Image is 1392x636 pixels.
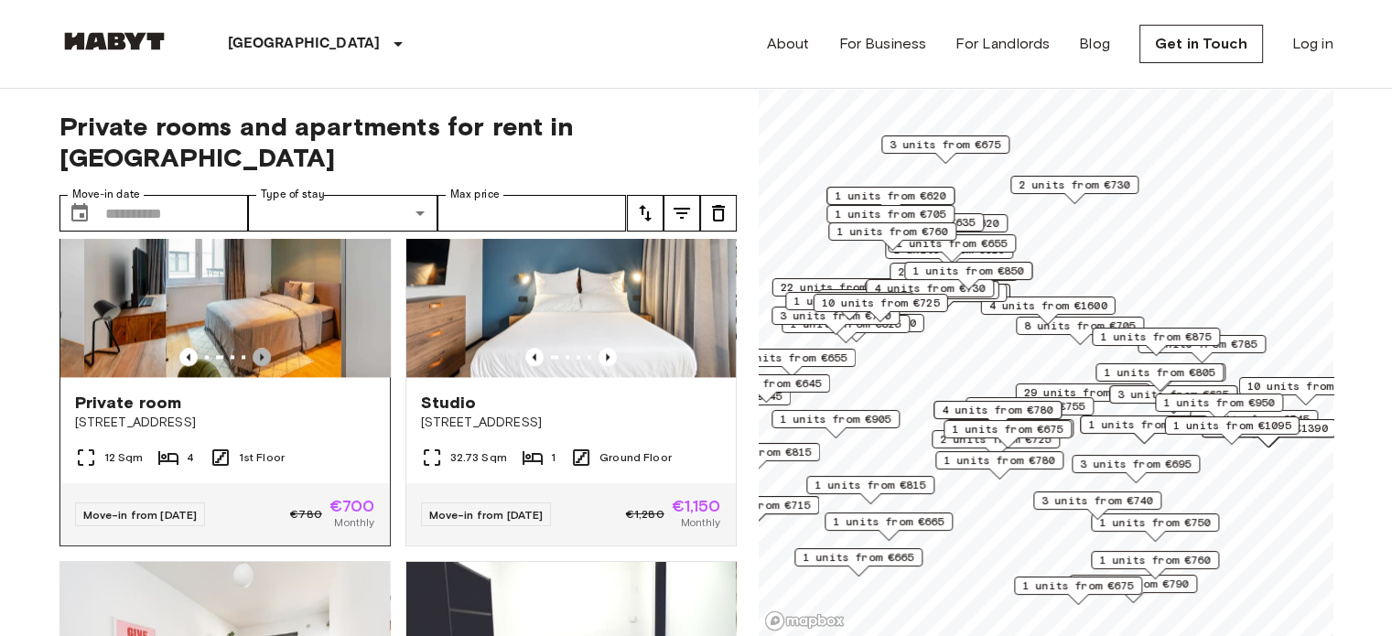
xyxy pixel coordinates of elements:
span: 1 units from €895 [793,293,905,309]
span: 1 units from €750 [1099,514,1211,531]
span: €700 [329,498,375,514]
span: 1 units from €850 [912,263,1024,279]
div: Map marker [1015,383,1149,412]
span: 1 units from €905 [780,411,891,427]
span: 3 units from €790 [780,307,891,324]
span: 1 units from €685 [1088,416,1200,433]
div: Map marker [828,222,956,251]
span: [STREET_ADDRESS] [421,414,721,432]
a: Log in [1292,33,1333,55]
img: Habyt [59,32,169,50]
span: 1 units from €780 [944,452,1055,469]
span: 1 units from €645 [710,375,822,392]
span: 29 units from €720 [1023,384,1141,401]
span: 3 units from €695 [1080,456,1192,472]
span: 1 units from €815 [815,477,926,493]
span: 3 units from €675 [890,136,1001,153]
button: tune [664,195,700,232]
div: Map marker [935,451,1063,480]
span: Private rooms and apartments for rent in [GEOGRAPHIC_DATA] [59,111,737,173]
span: Private room [75,392,182,414]
span: 10 units from €645 [1246,378,1365,394]
span: 1 units from €675 [1022,577,1134,594]
span: 4 units from €730 [874,280,986,296]
div: Map marker [692,443,820,471]
span: 1 units from €715 [699,497,811,513]
a: About [767,33,810,55]
div: Map marker [1138,335,1266,363]
div: Map marker [881,135,1009,164]
button: Previous image [253,348,271,366]
a: For Landlords [955,33,1050,55]
div: Map marker [1097,363,1225,392]
span: 3 units from €635 [1117,386,1229,403]
span: 1 units from €805 [1104,364,1215,381]
div: Map marker [1010,176,1138,204]
button: Previous image [179,348,198,366]
span: 32.73 Sqm [450,449,507,466]
span: [STREET_ADDRESS] [75,414,375,432]
div: Map marker [879,214,1008,243]
span: 1 units from €675 [952,421,1063,437]
div: Map marker [782,315,910,343]
span: 1 units from €705 [835,206,946,222]
div: Map marker [1016,317,1144,345]
span: €1,280 [626,506,664,523]
span: €1,150 [672,498,721,514]
span: 4 [187,449,194,466]
span: 8 units from €705 [1024,318,1136,334]
div: Map marker [813,294,947,322]
div: Map marker [785,292,913,320]
div: Map marker [1091,551,1219,579]
a: Marketing picture of unit DE-01-482-008-01Previous imagePrevious imageStudio[STREET_ADDRESS]32.73... [405,156,737,546]
div: Map marker [1238,377,1373,405]
span: €780 [290,506,322,523]
span: 1 units from €950 [1163,394,1275,411]
span: 2 units from €730 [898,264,1009,280]
div: Map marker [772,307,900,335]
div: Map marker [728,349,856,377]
div: Map marker [1190,410,1318,438]
div: Map marker [879,284,1007,312]
span: 1 units from €1095 [1172,417,1290,434]
span: 1 units from €620 [835,188,946,204]
div: Map marker [864,281,998,309]
span: Move-in from [DATE] [429,508,544,522]
span: Studio [421,392,477,414]
div: Map marker [890,263,1018,291]
label: Max price [450,187,500,202]
span: 1 units from €1200 [797,315,915,331]
label: Type of stay [261,187,325,202]
div: Map marker [1095,363,1224,392]
span: 1 units from €760 [836,223,948,240]
img: Marketing picture of unit DE-01-482-008-01 [406,157,736,377]
button: Previous image [599,348,617,366]
div: Map marker [826,205,955,233]
span: Monthly [334,514,374,531]
div: Map marker [789,314,923,342]
div: Map marker [691,496,819,524]
span: Ground Floor [599,449,672,466]
button: Previous image [525,348,544,366]
div: Map marker [772,410,900,438]
span: 10 units from €725 [821,295,939,311]
a: Get in Touch [1139,25,1263,63]
div: Map marker [1092,328,1220,356]
span: 7 units from €665 [826,290,938,307]
span: 4 units from €745 [1198,411,1310,427]
span: 1 units from €760 [1099,552,1211,568]
p: [GEOGRAPHIC_DATA] [228,33,381,55]
span: 1 units from €1390 [1209,420,1327,437]
div: Map marker [932,430,1060,458]
button: tune [700,195,737,232]
img: Marketing picture of unit DE-01-003-001-01HF [83,157,413,377]
div: Map marker [1080,415,1208,444]
span: 1 units from €875 [1100,329,1212,345]
div: Map marker [1072,455,1200,483]
div: Map marker [866,279,994,307]
div: Map marker [702,374,830,403]
span: 4 units from €1600 [988,297,1106,314]
button: tune [627,195,664,232]
div: Map marker [885,241,1013,269]
span: 2 units from €655 [736,350,847,366]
